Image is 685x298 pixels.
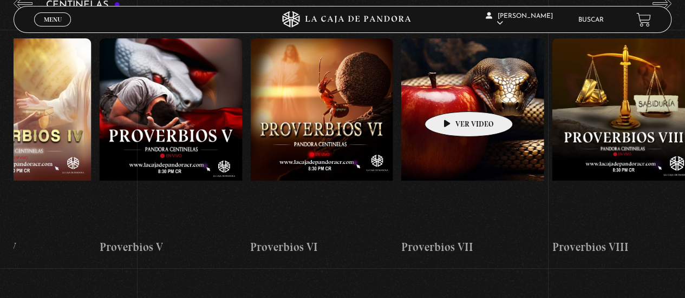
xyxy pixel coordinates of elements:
[44,16,62,23] span: Menu
[250,21,393,273] a: Proverbios VI
[578,17,604,23] a: Buscar
[99,239,242,256] h4: Proverbios V
[401,21,544,273] a: Proverbios VII
[636,12,651,27] a: View your shopping cart
[40,25,66,33] span: Cerrar
[486,13,553,27] span: [PERSON_NAME]
[99,21,242,273] a: Proverbios V
[250,239,393,256] h4: Proverbios VI
[401,239,544,256] h4: Proverbios VII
